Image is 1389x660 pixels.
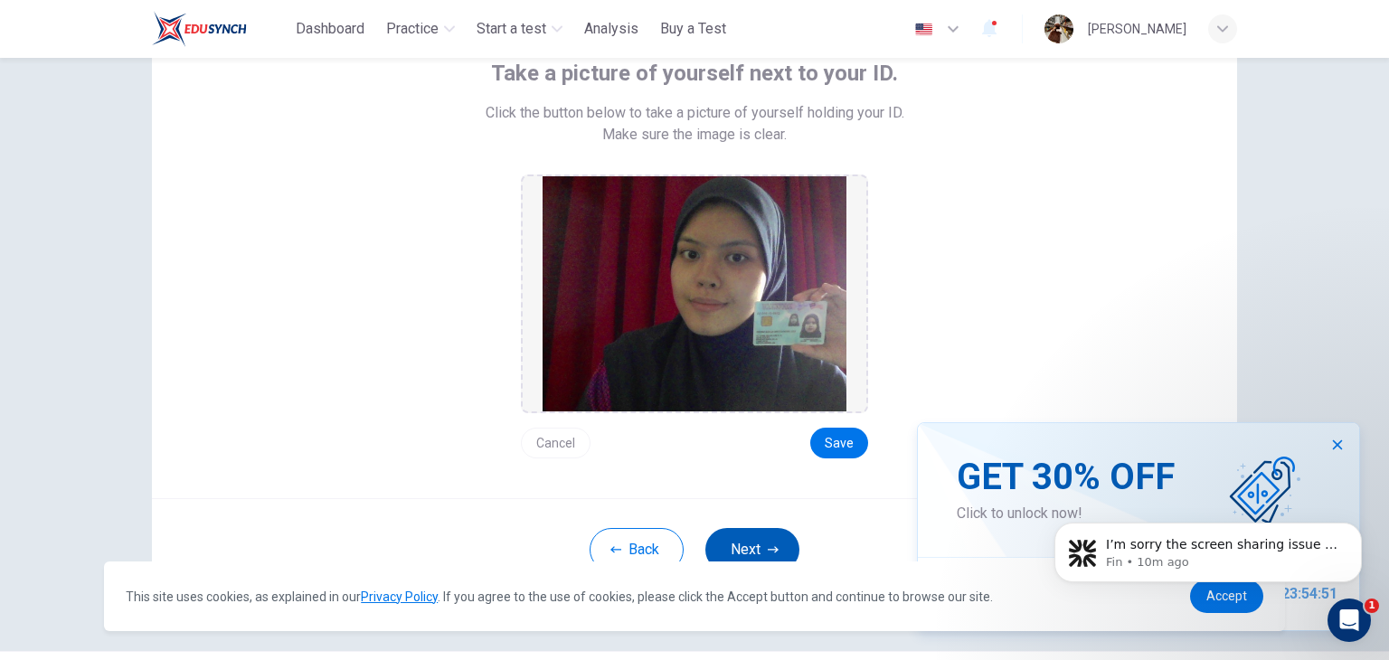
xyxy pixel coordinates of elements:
[602,124,787,146] span: Make sure the image is clear.
[104,561,1285,631] div: cookieconsent
[1027,485,1389,611] iframe: Intercom notifications message
[543,176,846,411] img: preview screemshot
[152,11,247,47] img: ELTC logo
[386,18,439,40] span: Practice
[486,102,904,124] span: Click the button below to take a picture of yourself holding your ID.
[653,13,733,45] button: Buy a Test
[126,589,993,604] span: This site uses cookies, as explained in our . If you agree to the use of cookies, please click th...
[469,13,570,45] button: Start a test
[361,589,438,604] a: Privacy Policy
[590,528,684,571] button: Back
[152,11,288,47] a: ELTC logo
[288,13,372,45] button: Dashboard
[810,428,868,458] button: Save
[584,18,638,40] span: Analysis
[912,23,935,36] img: en
[705,528,799,571] button: Next
[1365,599,1379,613] span: 1
[577,13,646,45] button: Analysis
[477,18,546,40] span: Start a test
[957,503,1175,524] span: Click to unlock now!
[491,59,898,88] span: Take a picture of yourself next to your ID.
[1044,14,1073,43] img: Profile picture
[521,428,591,458] button: Cancel
[296,18,364,40] span: Dashboard
[1088,18,1186,40] div: [PERSON_NAME]
[660,18,726,40] span: Buy a Test
[379,13,462,45] button: Practice
[1328,599,1371,642] iframe: Intercom live chat
[957,456,1175,499] span: GET 30% OFF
